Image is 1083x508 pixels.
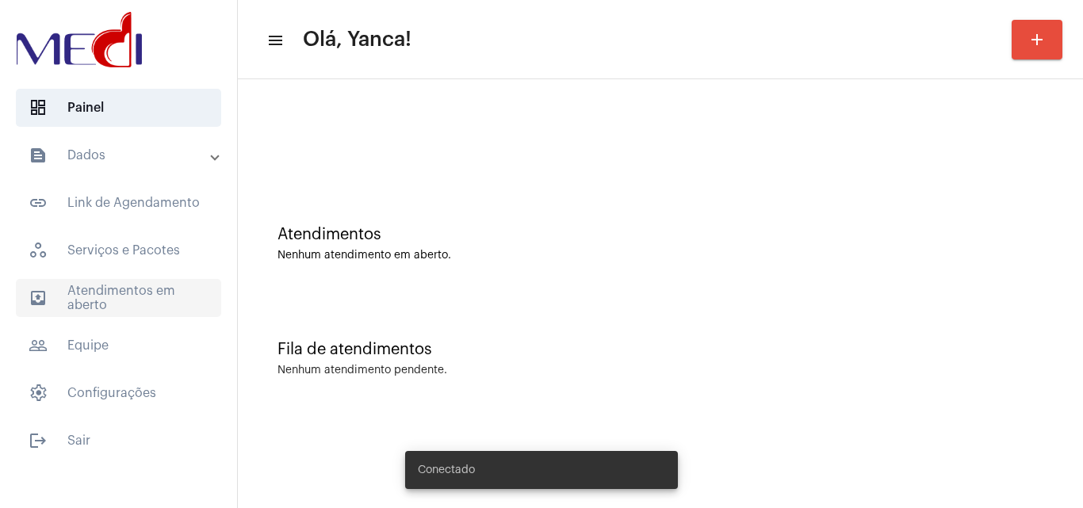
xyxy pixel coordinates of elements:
span: Sair [16,422,221,460]
mat-icon: sidenav icon [29,336,48,355]
div: Atendimentos [277,226,1043,243]
span: Painel [16,89,221,127]
span: Atendimentos em aberto [16,279,221,317]
div: Nenhum atendimento em aberto. [277,250,1043,262]
span: Olá, Yanca! [303,27,411,52]
mat-icon: sidenav icon [29,146,48,165]
span: Configurações [16,374,221,412]
mat-icon: sidenav icon [29,288,48,307]
span: Equipe [16,327,221,365]
mat-icon: sidenav icon [29,431,48,450]
mat-panel-title: Dados [29,146,212,165]
mat-expansion-panel-header: sidenav iconDados [10,136,237,174]
mat-icon: sidenav icon [29,193,48,212]
span: sidenav icon [29,241,48,260]
span: Conectado [418,462,475,478]
span: Serviços e Pacotes [16,231,221,269]
mat-icon: sidenav icon [266,31,282,50]
img: d3a1b5fa-500b-b90f-5a1c-719c20e9830b.png [13,8,146,71]
span: Link de Agendamento [16,184,221,222]
mat-icon: add [1028,30,1047,49]
span: sidenav icon [29,98,48,117]
span: sidenav icon [29,384,48,403]
div: Nenhum atendimento pendente. [277,365,447,376]
div: Fila de atendimentos [277,341,1043,358]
